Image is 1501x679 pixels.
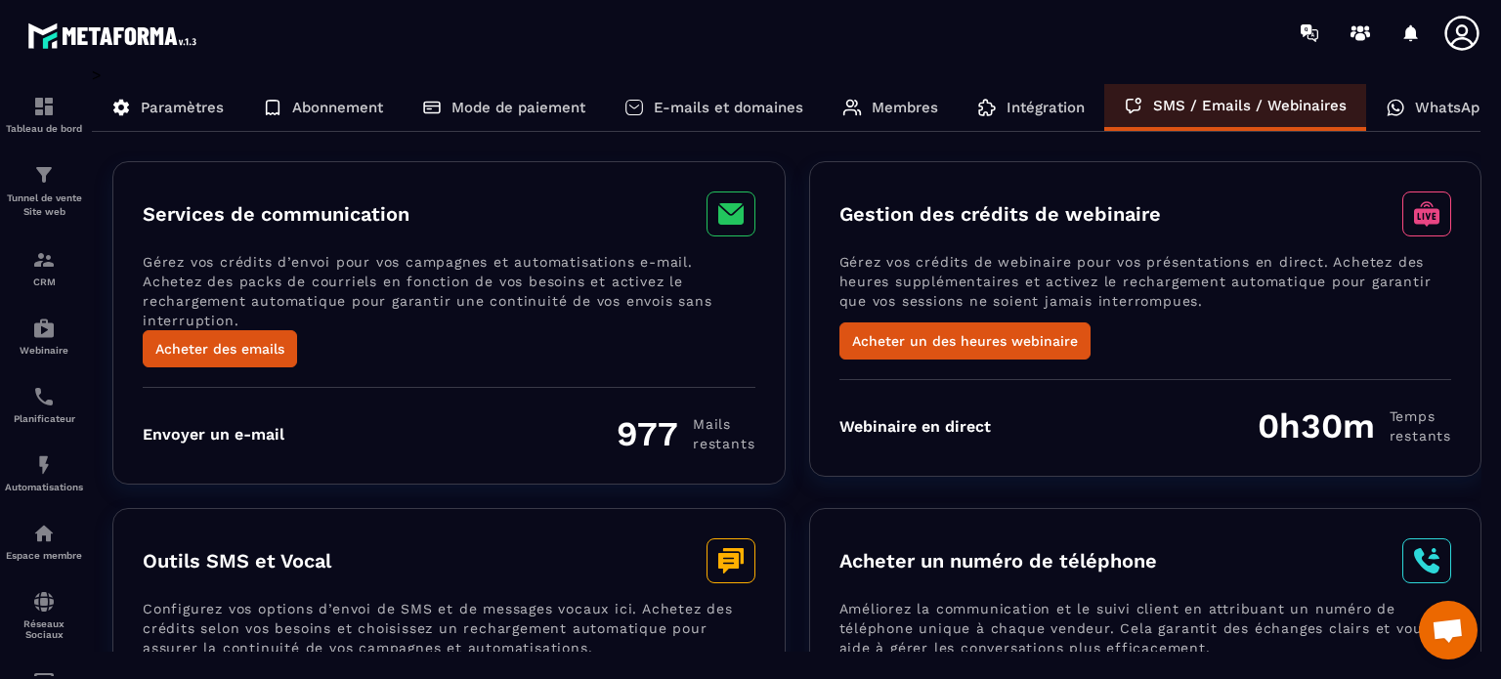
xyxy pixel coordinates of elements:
a: formationformationCRM [5,233,83,302]
p: SMS / Emails / Webinaires [1153,97,1347,114]
button: Acheter un des heures webinaire [839,322,1091,360]
a: automationsautomationsAutomatisations [5,439,83,507]
img: formation [32,95,56,118]
p: Gérez vos crédits d’envoi pour vos campagnes et automatisations e-mail. Achetez des packs de cour... [143,252,755,330]
h3: Services de communication [143,202,409,226]
img: formation [32,248,56,272]
p: Mode de paiement [451,99,585,116]
p: Tunnel de vente Site web [5,191,83,219]
p: Membres [872,99,938,116]
p: Automatisations [5,482,83,492]
a: formationformationTunnel de vente Site web [5,149,83,233]
p: Webinaire [5,345,83,356]
a: automationsautomationsWebinaire [5,302,83,370]
img: social-network [32,590,56,614]
div: Envoyer un e-mail [143,425,284,444]
h3: Outils SMS et Vocal [143,549,331,573]
button: Acheter des emails [143,330,297,367]
h3: Gestion des crédits de webinaire [839,202,1161,226]
img: automations [32,317,56,340]
p: Réseaux Sociaux [5,618,83,640]
div: 0h30m [1258,405,1451,446]
span: Temps [1390,406,1451,426]
img: formation [32,163,56,187]
span: Mails [693,414,754,434]
a: formationformationTableau de bord [5,80,83,149]
p: Planificateur [5,413,83,424]
p: Configurez vos options d’envoi de SMS et de messages vocaux ici. Achetez des crédits selon vos be... [143,599,755,669]
img: logo [27,18,203,54]
a: automationsautomationsEspace membre [5,507,83,575]
div: 977 [617,413,754,454]
p: Tableau de bord [5,123,83,134]
span: restants [1390,426,1451,446]
span: restants [693,434,754,453]
a: schedulerschedulerPlanificateur [5,370,83,439]
p: WhatsApp [1415,99,1488,116]
img: scheduler [32,385,56,408]
h3: Acheter un numéro de téléphone [839,549,1157,573]
p: CRM [5,276,83,287]
div: Webinaire en direct [839,417,991,436]
div: Ouvrir le chat [1419,601,1478,659]
p: E-mails et domaines [654,99,803,116]
p: Améliorez la communication et le suivi client en attribuant un numéro de téléphone unique à chaqu... [839,599,1452,669]
p: Intégration [1007,99,1085,116]
p: Espace membre [5,550,83,561]
a: social-networksocial-networkRéseaux Sociaux [5,575,83,655]
p: Abonnement [292,99,383,116]
img: automations [32,522,56,545]
p: Paramètres [141,99,224,116]
p: Gérez vos crédits de webinaire pour vos présentations en direct. Achetez des heures supplémentair... [839,252,1452,322]
img: automations [32,453,56,477]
